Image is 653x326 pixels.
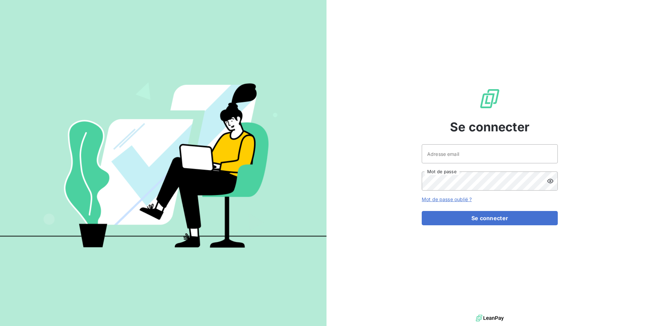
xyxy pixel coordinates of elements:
[422,144,558,163] input: placeholder
[450,118,530,136] span: Se connecter
[422,211,558,225] button: Se connecter
[476,313,504,323] img: logo
[422,196,472,202] a: Mot de passe oublié ?
[479,88,501,110] img: Logo LeanPay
